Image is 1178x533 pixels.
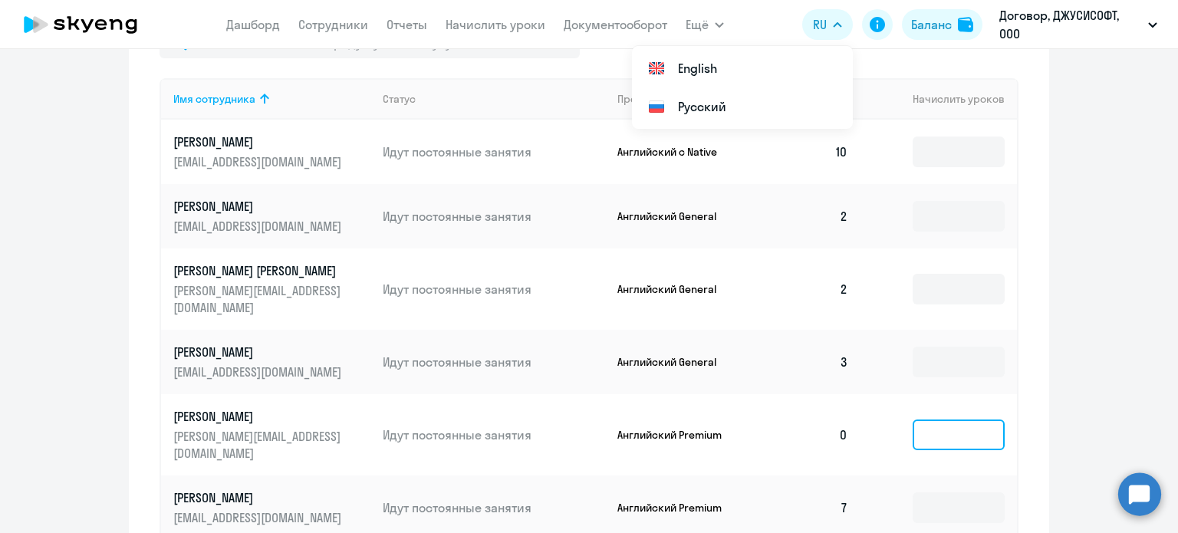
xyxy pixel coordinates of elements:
p: Английский Premium [617,501,732,515]
div: Продукт [617,92,659,106]
p: [EMAIL_ADDRESS][DOMAIN_NAME] [173,153,345,170]
a: Дашборд [226,17,280,32]
a: [PERSON_NAME][EMAIL_ADDRESS][DOMAIN_NAME] [173,344,370,380]
p: Договор, ДЖУСИСОФТ, ООО [999,6,1142,43]
p: Английский Premium [617,428,732,442]
p: [PERSON_NAME] [173,408,345,425]
p: [PERSON_NAME] [173,489,345,506]
p: [PERSON_NAME][EMAIL_ADDRESS][DOMAIN_NAME] [173,428,345,462]
span: Ещё [686,15,709,34]
div: Имя сотрудника [173,92,255,106]
p: Английский с Native [617,145,732,159]
button: Договор, ДЖУСИСОФТ, ООО [992,6,1165,43]
button: Балансbalance [902,9,982,40]
p: Английский General [617,355,732,369]
td: 0 [753,394,860,475]
a: [PERSON_NAME][EMAIL_ADDRESS][DOMAIN_NAME] [173,198,370,235]
button: RU [802,9,853,40]
div: Статус [383,92,605,106]
a: [PERSON_NAME] [PERSON_NAME][PERSON_NAME][EMAIL_ADDRESS][DOMAIN_NAME] [173,262,370,316]
p: Идут постоянные занятия [383,143,605,160]
div: Продукт [617,92,754,106]
span: RU [813,15,827,34]
td: 2 [753,248,860,330]
img: English [647,59,666,77]
p: Идут постоянные занятия [383,281,605,298]
a: Отчеты [387,17,427,32]
p: [EMAIL_ADDRESS][DOMAIN_NAME] [173,218,345,235]
a: Документооборот [564,17,667,32]
a: [PERSON_NAME][EMAIL_ADDRESS][DOMAIN_NAME] [173,489,370,526]
td: 3 [753,330,860,394]
p: [PERSON_NAME] [173,133,345,150]
th: Начислить уроков [860,78,1017,120]
a: [PERSON_NAME][PERSON_NAME][EMAIL_ADDRESS][DOMAIN_NAME] [173,408,370,462]
p: [EMAIL_ADDRESS][DOMAIN_NAME] [173,509,345,526]
a: Начислить уроки [446,17,545,32]
p: Идут постоянные занятия [383,354,605,370]
p: Английский General [617,209,732,223]
a: [PERSON_NAME][EMAIL_ADDRESS][DOMAIN_NAME] [173,133,370,170]
img: balance [958,17,973,32]
td: 2 [753,184,860,248]
td: 10 [753,120,860,184]
p: Английский General [617,282,732,296]
p: [PERSON_NAME] [PERSON_NAME] [173,262,345,279]
div: Баланс [911,15,952,34]
div: Имя сотрудника [173,92,370,106]
p: Идут постоянные занятия [383,208,605,225]
p: Идут постоянные занятия [383,499,605,516]
p: [EMAIL_ADDRESS][DOMAIN_NAME] [173,364,345,380]
p: [PERSON_NAME] [173,344,345,360]
p: [PERSON_NAME][EMAIL_ADDRESS][DOMAIN_NAME] [173,282,345,316]
p: Идут постоянные занятия [383,426,605,443]
div: Статус [383,92,416,106]
p: [PERSON_NAME] [173,198,345,215]
ul: Ещё [632,46,853,129]
a: Сотрудники [298,17,368,32]
img: Русский [647,97,666,116]
button: Ещё [686,9,724,40]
